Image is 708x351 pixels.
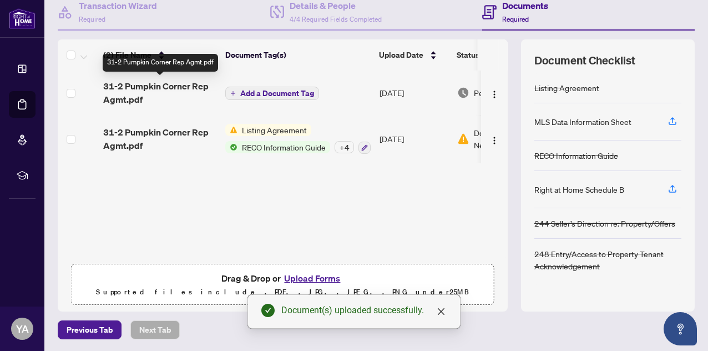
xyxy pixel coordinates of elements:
[490,136,499,145] img: Logo
[281,304,447,317] div: Document(s) uploaded successfully.
[452,39,547,71] th: Status
[237,124,311,136] span: Listing Agreement
[534,53,635,68] span: Document Checklist
[534,248,681,272] div: 248 Entry/Access to Property Tenant Acknowledgement
[225,124,237,136] img: Status Icon
[281,271,343,285] button: Upload Forms
[58,320,122,339] button: Previous Tab
[237,141,330,153] span: RECO Information Guide
[534,217,675,229] div: 244 Seller’s Direction re: Property/Offers
[534,149,618,162] div: RECO Information Guide
[375,71,453,115] td: [DATE]
[67,321,113,339] span: Previous Tab
[230,91,236,96] span: plus
[375,39,452,71] th: Upload Date
[474,127,532,151] span: Document Needs Work
[225,141,237,153] img: Status Icon
[534,82,599,94] div: Listing Agreement
[240,89,314,97] span: Add a Document Tag
[474,87,529,99] span: Pending Review
[437,307,446,316] span: close
[335,141,354,153] div: + 4
[72,264,494,305] span: Drag & Drop orUpload FormsSupported files include .PDF, .JPG, .JPEG, .PNG under25MB
[99,39,221,71] th: (2) File Name
[221,271,343,285] span: Drag & Drop or
[9,8,36,29] img: logo
[534,183,624,195] div: Right at Home Schedule B
[225,87,319,100] button: Add a Document Tag
[457,87,469,99] img: Document Status
[79,15,105,23] span: Required
[457,133,469,145] img: Document Status
[435,305,447,318] a: Close
[78,285,487,299] p: Supported files include .PDF, .JPG, .JPEG, .PNG under 25 MB
[103,54,218,72] div: 31-2 Pumpkin Corner Rep Agmt.pdf
[664,312,697,345] button: Open asap
[103,126,216,152] span: 31-2 Pumpkin Corner Rep Agmt.pdf
[486,130,503,148] button: Logo
[225,86,319,101] button: Add a Document Tag
[261,304,275,317] span: check-circle
[375,115,453,163] td: [DATE]
[103,79,216,106] span: 31-2 Pumpkin Corner Rep Agmt.pdf
[534,116,631,128] div: MLS Data Information Sheet
[486,84,503,102] button: Logo
[103,49,151,61] span: (2) File Name
[290,15,382,23] span: 4/4 Required Fields Completed
[490,90,499,99] img: Logo
[225,124,371,154] button: Status IconListing AgreementStatus IconRECO Information Guide+4
[502,15,529,23] span: Required
[457,49,479,61] span: Status
[16,321,29,337] span: YA
[130,320,180,339] button: Next Tab
[379,49,423,61] span: Upload Date
[221,39,375,71] th: Document Tag(s)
